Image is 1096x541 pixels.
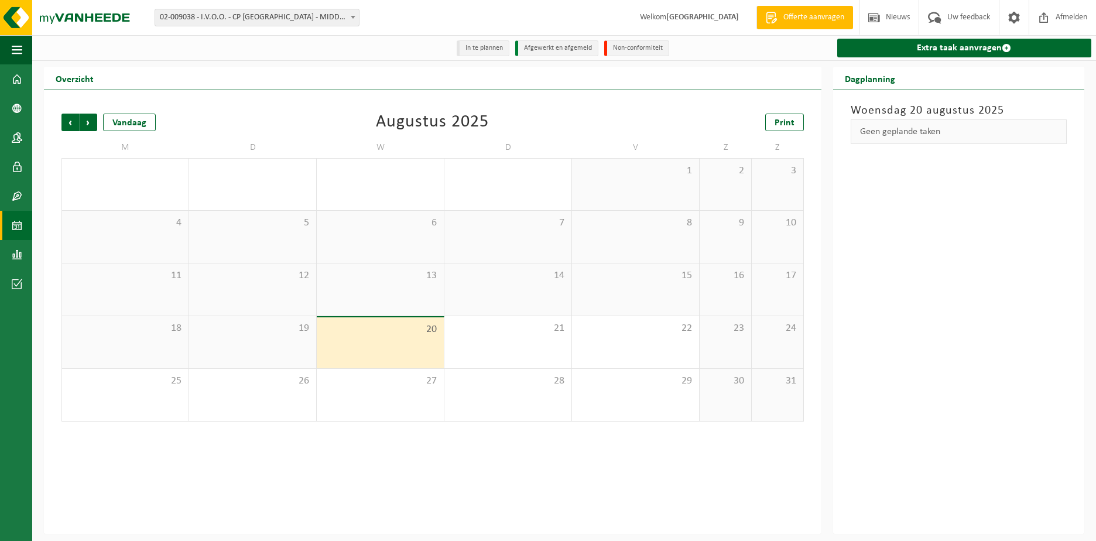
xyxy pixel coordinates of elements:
td: M [61,137,189,158]
span: 27 [323,375,438,388]
span: 2 [705,165,745,177]
span: Volgende [80,114,97,131]
span: 10 [758,217,797,230]
span: 28 [450,375,566,388]
a: Offerte aanvragen [756,6,853,29]
li: Non-conformiteit [604,40,669,56]
h3: Woensdag 20 augustus 2025 [851,102,1067,119]
span: Print [775,118,794,128]
span: Offerte aanvragen [780,12,847,23]
td: V [572,137,700,158]
span: 6 [323,217,438,230]
td: Z [752,137,804,158]
span: 7 [450,217,566,230]
strong: [GEOGRAPHIC_DATA] [666,13,739,22]
span: 1 [578,165,693,177]
td: Z [700,137,752,158]
span: 21 [450,322,566,335]
span: 12 [195,269,310,282]
a: Print [765,114,804,131]
span: 4 [68,217,183,230]
span: 19 [195,322,310,335]
span: Vorige [61,114,79,131]
span: 18 [68,322,183,335]
span: 14 [450,269,566,282]
span: 31 [758,375,797,388]
span: 17 [758,269,797,282]
span: 13 [323,269,438,282]
span: 16 [705,269,745,282]
h2: Overzicht [44,67,105,90]
h2: Dagplanning [833,67,907,90]
li: Afgewerkt en afgemeld [515,40,598,56]
span: 24 [758,322,797,335]
span: 8 [578,217,693,230]
span: 23 [705,322,745,335]
span: 30 [705,375,745,388]
span: 26 [195,375,310,388]
span: 02-009038 - I.V.O.O. - CP MIDDELKERKE - MIDDELKERKE [155,9,359,26]
span: 25 [68,375,183,388]
li: In te plannen [457,40,509,56]
span: 22 [578,322,693,335]
td: W [317,137,444,158]
a: Extra taak aanvragen [837,39,1091,57]
span: 9 [705,217,745,230]
span: 15 [578,269,693,282]
span: 3 [758,165,797,177]
div: Augustus 2025 [376,114,489,131]
span: 5 [195,217,310,230]
div: Vandaag [103,114,156,131]
span: 29 [578,375,693,388]
div: Geen geplande taken [851,119,1067,144]
span: 11 [68,269,183,282]
span: 02-009038 - I.V.O.O. - CP MIDDELKERKE - MIDDELKERKE [155,9,359,26]
td: D [189,137,317,158]
span: 20 [323,323,438,336]
td: D [444,137,572,158]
